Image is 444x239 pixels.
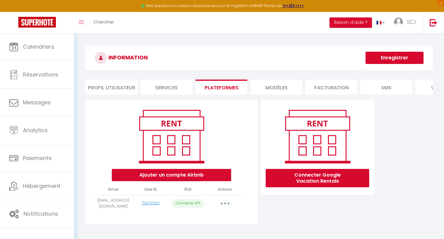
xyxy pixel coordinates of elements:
[172,199,204,208] p: Connecté API
[206,184,244,195] th: Actions
[278,107,356,166] img: rent.png
[18,17,56,28] img: Super Booking
[140,80,192,95] li: Services
[23,126,48,134] span: Analytics
[366,52,424,64] button: Enregistrer
[86,80,137,95] li: Profil Utilisateur
[112,169,231,181] button: Ajouter un compte Airbnb
[23,182,60,190] span: Hébergement
[169,184,206,195] th: État
[329,17,372,28] button: Besoin d'aide ?
[407,18,416,26] span: SCI
[250,80,302,95] li: MODÈLES
[142,200,160,206] a: 72472532
[132,184,169,195] th: User ID
[23,71,58,78] span: Réservations
[95,195,132,212] td: [EMAIL_ADDRESS][DOMAIN_NAME]
[23,154,52,162] span: Paiements
[133,107,210,166] img: rent.png
[360,80,412,95] li: SMS
[266,169,369,187] button: Connecter Google Vacation Rentals
[195,80,247,95] li: Plateformes
[23,99,51,106] span: Messages
[389,12,423,33] a: ... SCI
[23,43,54,50] span: Calendriers
[86,46,433,70] h3: INFORMATION
[93,19,114,25] span: Chercher
[394,17,403,27] img: ...
[89,12,119,33] a: Chercher
[430,19,437,26] img: logout
[305,80,357,95] li: Facturation
[282,3,304,8] a: >>> ICI <<<<
[24,210,58,218] span: Notifications
[95,184,132,195] th: Email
